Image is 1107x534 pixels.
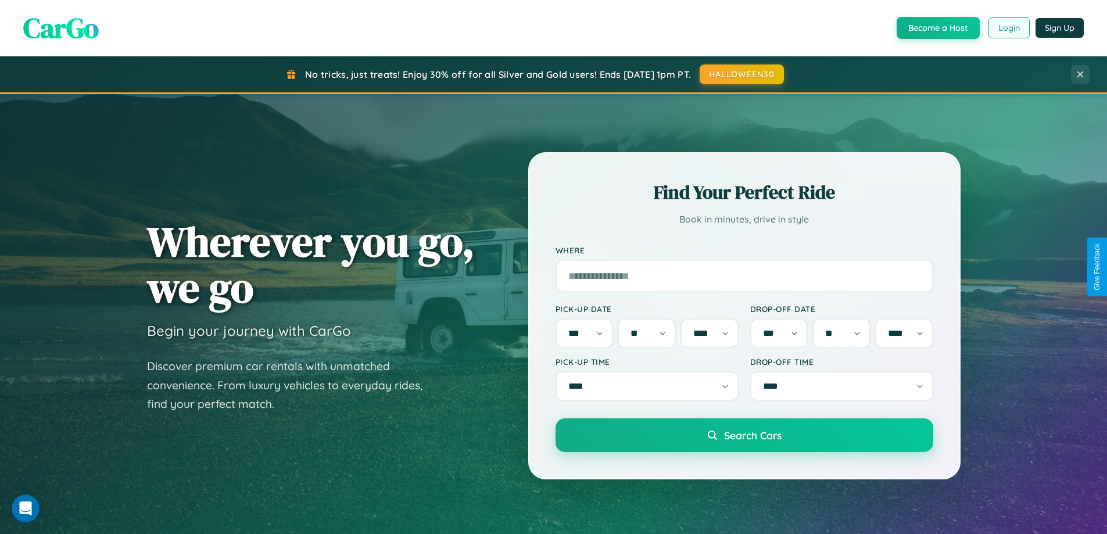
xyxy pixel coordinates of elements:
[1036,18,1084,38] button: Sign Up
[724,429,782,442] span: Search Cars
[897,17,980,39] button: Become a Host
[147,322,351,339] h3: Begin your journey with CarGo
[305,69,691,80] span: No tricks, just treats! Enjoy 30% off for all Silver and Gold users! Ends [DATE] 1pm PT.
[1093,243,1101,291] div: Give Feedback
[12,494,40,522] iframe: Intercom live chat
[556,304,739,314] label: Pick-up Date
[556,180,933,205] h2: Find Your Perfect Ride
[556,245,933,255] label: Where
[147,218,475,310] h1: Wherever you go, we go
[988,17,1030,38] button: Login
[147,357,438,414] p: Discover premium car rentals with unmatched convenience. From luxury vehicles to everyday rides, ...
[556,357,739,367] label: Pick-up Time
[750,304,933,314] label: Drop-off Date
[556,211,933,228] p: Book in minutes, drive in style
[700,64,784,84] button: HALLOWEEN30
[750,357,933,367] label: Drop-off Time
[23,9,99,47] span: CarGo
[556,418,933,452] button: Search Cars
